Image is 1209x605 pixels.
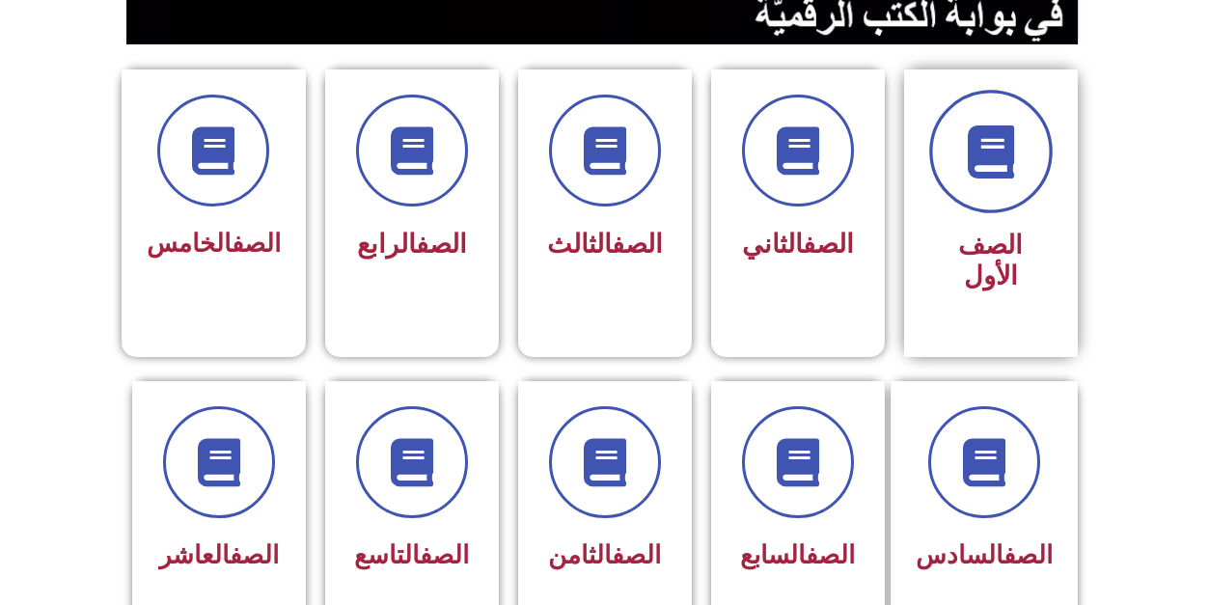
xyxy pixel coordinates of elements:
span: العاشر [159,540,279,569]
a: الصف [416,229,467,260]
a: الصف [232,229,281,258]
span: الثاني [742,229,854,260]
a: الصف [806,540,855,569]
a: الصف [1003,540,1053,569]
span: السابع [740,540,855,569]
span: الخامس [147,229,281,258]
span: السادس [916,540,1053,569]
span: الثامن [548,540,661,569]
a: الصف [230,540,279,569]
a: الصف [420,540,469,569]
span: الصف الأول [958,230,1023,291]
span: التاسع [354,540,469,569]
span: الثالث [547,229,663,260]
a: الصف [803,229,854,260]
span: الرابع [357,229,467,260]
a: الصف [612,229,663,260]
a: الصف [612,540,661,569]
